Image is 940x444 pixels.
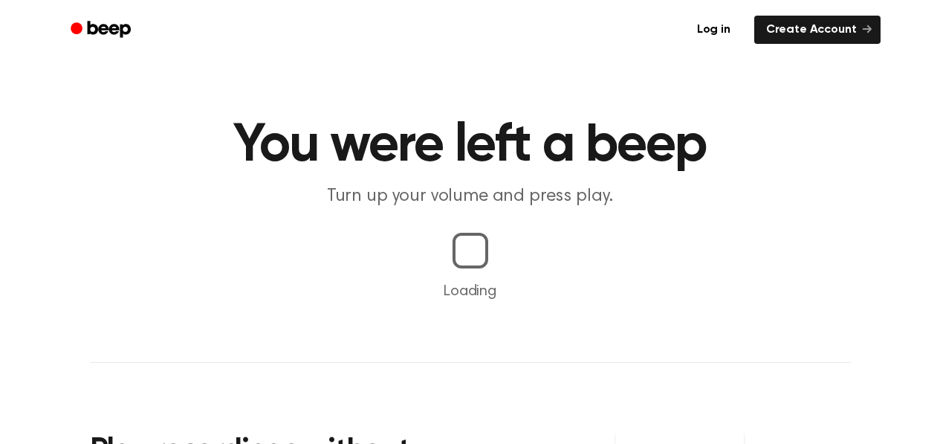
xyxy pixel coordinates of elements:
[18,280,922,303] p: Loading
[185,184,756,209] p: Turn up your volume and press play.
[682,13,745,47] a: Log in
[60,16,144,45] a: Beep
[754,16,881,44] a: Create Account
[90,119,851,173] h1: You were left a beep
